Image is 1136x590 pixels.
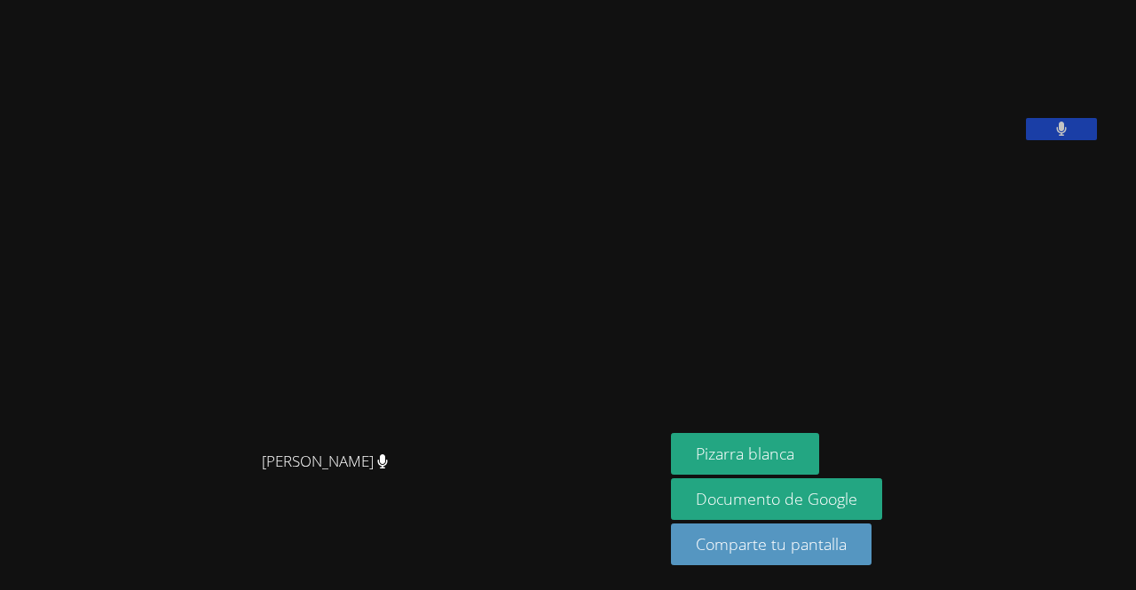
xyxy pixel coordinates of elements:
a: Documento de Google [671,478,882,520]
font: Documento de Google [696,488,857,509]
font: [PERSON_NAME] [262,451,374,471]
button: Pizarra blanca [671,433,819,475]
font: Pizarra blanca [696,443,794,464]
button: Comparte tu pantalla [671,523,872,565]
font: Comparte tu pantalla [696,533,847,555]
